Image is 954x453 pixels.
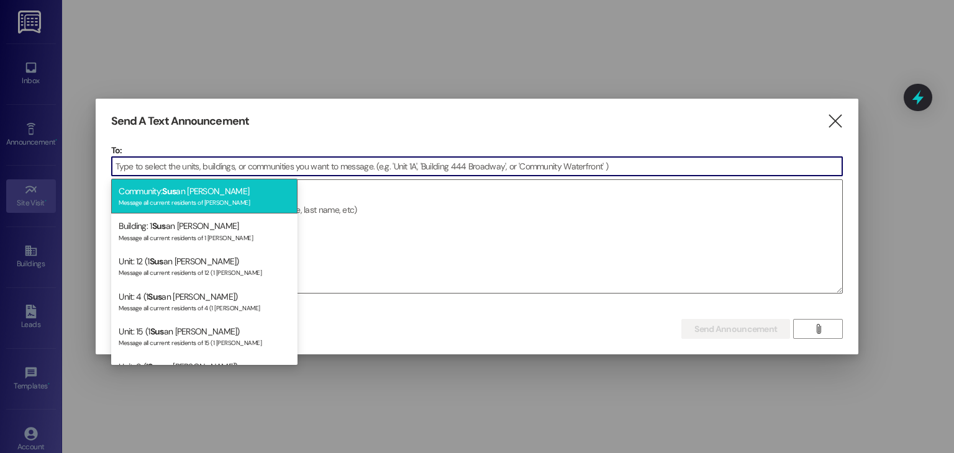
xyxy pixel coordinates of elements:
[111,354,298,390] div: Unit: 8 (1 an [PERSON_NAME])
[119,231,290,242] div: Message all current residents of 1 [PERSON_NAME]
[111,144,843,156] p: To:
[119,196,290,207] div: Message all current residents of [PERSON_NAME]
[150,256,163,267] span: Sus
[162,186,176,197] span: Sus
[148,291,161,302] span: Sus
[111,179,298,214] div: Community: an [PERSON_NAME]
[148,361,161,372] span: Sus
[152,220,166,231] span: Sus
[111,284,298,320] div: Unit: 4 (1 an [PERSON_NAME])
[111,249,298,284] div: Unit: 12 (1 an [PERSON_NAME])
[111,114,249,128] h3: Send A Text Announcement
[814,324,823,334] i: 
[119,302,290,312] div: Message all current residents of 4 (1 [PERSON_NAME]
[119,336,290,347] div: Message all current residents of 15 (1 [PERSON_NAME]
[150,326,164,337] span: Sus
[827,115,843,128] i: 
[111,319,298,354] div: Unit: 15 (1 an [PERSON_NAME])
[694,323,777,336] span: Send Announcement
[111,213,298,249] div: Building: 1 an [PERSON_NAME]
[119,266,290,277] div: Message all current residents of 12 (1 [PERSON_NAME]
[681,319,790,339] button: Send Announcement
[112,157,843,176] input: Type to select the units, buildings, or communities you want to message. (e.g. 'Unit 1A', 'Buildi...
